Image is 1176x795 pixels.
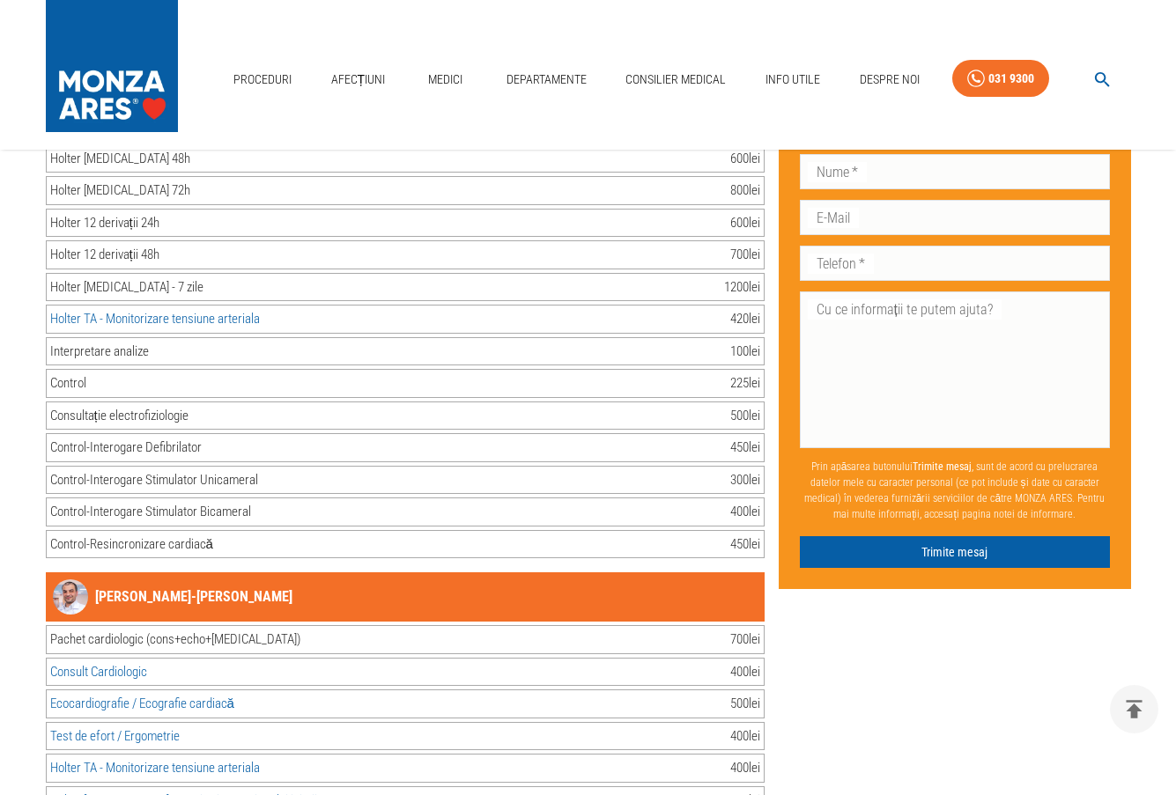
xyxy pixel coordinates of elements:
a: 031 9300 [952,60,1049,98]
div: Interpretare analize [50,342,149,362]
a: Despre Noi [853,62,927,98]
div: 500 lei [730,694,760,714]
div: 400 lei [730,662,760,682]
div: 700 lei [730,245,760,265]
img: Dr. Bogdan-Marian Drăgoescu [53,579,88,615]
button: delete [1110,685,1158,733]
div: 031 9300 [988,68,1034,90]
a: Proceduri [226,62,299,98]
a: Consult Cardiologic [50,664,147,680]
div: Holter 12 derivații 24h [50,213,159,233]
div: Pachet cardiologic (cons+echo+[MEDICAL_DATA]) [50,629,300,650]
a: Afecțiuni [324,62,393,98]
button: Trimite mesaj [800,535,1110,568]
div: 225 lei [730,373,760,394]
a: Info Utile [758,62,827,98]
div: 600 lei [730,213,760,233]
div: Holter 12 derivații 48h [50,245,159,265]
div: 450 lei [730,438,760,458]
a: Holter TA - Monitorizare tensiune arteriala [50,311,260,327]
div: 400 lei [730,502,760,522]
div: 700 lei [730,629,760,650]
div: Holter [MEDICAL_DATA] - 7 zile [50,277,203,298]
div: Control-Interogare Stimulator Bicameral [50,502,251,522]
div: 500 lei [730,406,760,426]
div: 1200 lei [724,277,760,298]
a: Medici [418,62,474,98]
div: Control-Interogare Defibrilator [50,438,202,458]
div: 300 lei [730,470,760,490]
a: Holter TA - Monitorizare tensiune arteriala [50,760,260,776]
a: Test de efort / Ergometrie [50,728,180,744]
div: 400 lei [730,726,760,747]
a: Ecocardiografie / Ecografie cardiacă [50,696,234,711]
div: 420 lei [730,309,760,329]
div: Control [50,373,86,394]
div: 800 lei [730,180,760,201]
p: Prin apăsarea butonului , sunt de acord cu prelucrarea datelor mele cu caracter personal (ce pot ... [800,451,1110,528]
div: Holter [MEDICAL_DATA] 48h [50,149,190,169]
a: Dr. Bogdan-Marian Drăgoescu[PERSON_NAME]-[PERSON_NAME] [53,579,292,615]
div: Consultație electrofiziologie [50,406,189,426]
b: Trimite mesaj [913,460,972,472]
div: Control-Resincronizare cardiacă [50,534,213,555]
div: Holter [MEDICAL_DATA] 72h [50,180,190,201]
div: 400 lei [730,758,760,778]
div: 600 lei [730,149,760,169]
a: Departamente [499,62,594,98]
div: 450 lei [730,534,760,555]
a: Consilier Medical [618,62,733,98]
div: Control-Interogare Stimulator Unicameral [50,470,258,490]
div: 100 lei [730,342,760,362]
